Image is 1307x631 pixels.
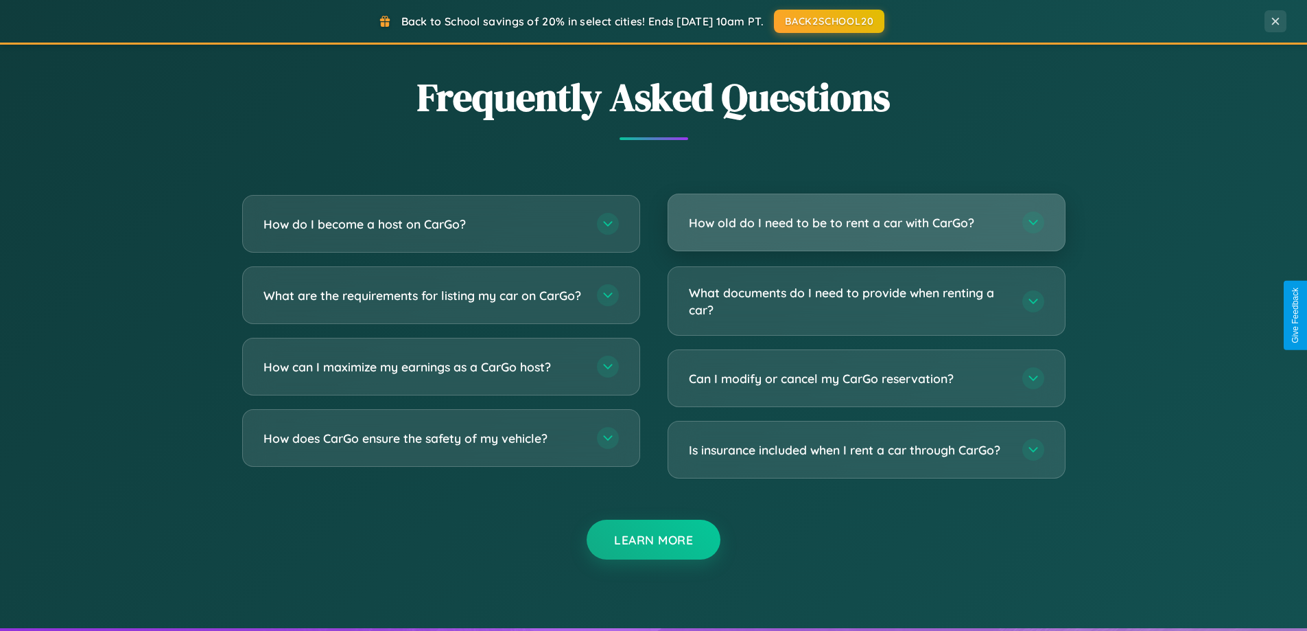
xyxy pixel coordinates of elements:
h3: What documents do I need to provide when renting a car? [689,284,1009,318]
h3: How does CarGo ensure the safety of my vehicle? [263,430,583,447]
button: BACK2SCHOOL20 [774,10,884,33]
h3: What are the requirements for listing my car on CarGo? [263,287,583,304]
div: Give Feedback [1291,288,1300,343]
h3: Is insurance included when I rent a car through CarGo? [689,441,1009,459]
h3: How old do I need to be to rent a car with CarGo? [689,214,1009,231]
h3: How do I become a host on CarGo? [263,216,583,233]
h2: Frequently Asked Questions [242,71,1065,124]
span: Back to School savings of 20% in select cities! Ends [DATE] 10am PT. [401,14,764,28]
button: Learn More [587,520,720,560]
h3: Can I modify or cancel my CarGo reservation? [689,370,1009,387]
h3: How can I maximize my earnings as a CarGo host? [263,358,583,376]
